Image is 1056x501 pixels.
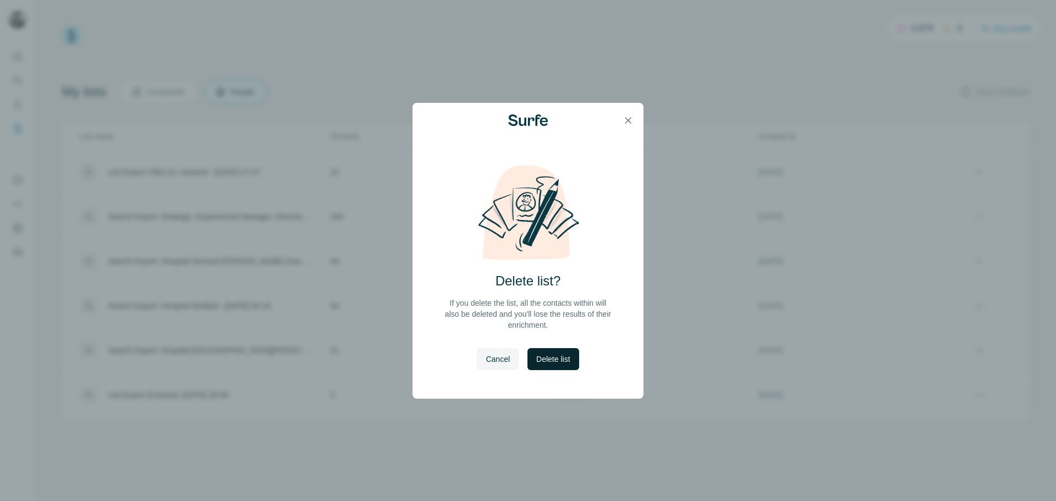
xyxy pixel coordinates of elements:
[527,348,579,370] button: Delete list
[477,348,519,370] button: Cancel
[443,298,613,331] p: If you delete the list, all the contacts within will also be deleted and you'll lose the results ...
[508,114,548,126] img: Surfe Logo
[466,164,590,261] img: delete-list
[486,354,510,365] span: Cancel
[536,354,570,365] span: Delete list
[496,272,561,290] h2: Delete list?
